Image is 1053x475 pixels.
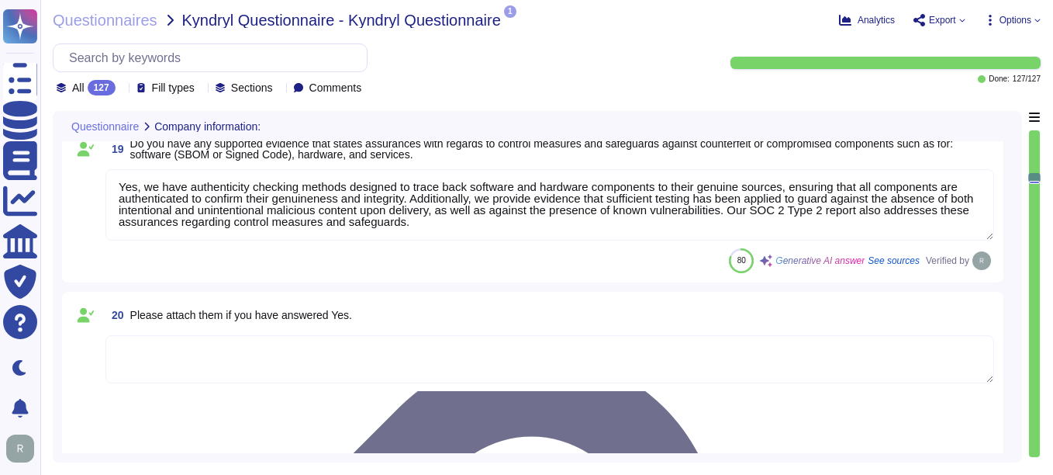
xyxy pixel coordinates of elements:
[999,16,1031,25] span: Options
[309,82,362,93] span: Comments
[504,5,516,18] span: 1
[71,121,139,132] span: Questionnaire
[152,82,195,93] span: Fill types
[130,309,352,321] span: Please attach them if you have answered Yes.
[6,435,34,463] img: user
[3,432,45,466] button: user
[154,121,261,132] span: Company information:
[839,14,895,26] button: Analytics
[130,137,953,161] span: Do you have any supported evidence that states assurances with regards to control measures and sa...
[182,12,501,28] span: Kyndryl Questionnaire - Kyndryl Questionnaire
[231,82,273,93] span: Sections
[105,144,124,154] span: 19
[737,256,746,265] span: 80
[775,256,865,265] span: Generative AI answer
[972,251,991,270] img: user
[105,169,994,241] textarea: Yes, we have authenticity checking methods designed to trace back software and hardware component...
[105,310,124,321] span: 20
[88,80,116,95] div: 127
[926,256,969,265] span: Verified by
[72,82,85,93] span: All
[989,75,1010,83] span: Done:
[929,16,956,25] span: Export
[1013,75,1041,83] span: 127 / 127
[53,12,157,28] span: Questionnaires
[858,16,895,25] span: Analytics
[61,44,367,71] input: Search by keywords
[868,256,920,265] span: See sources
